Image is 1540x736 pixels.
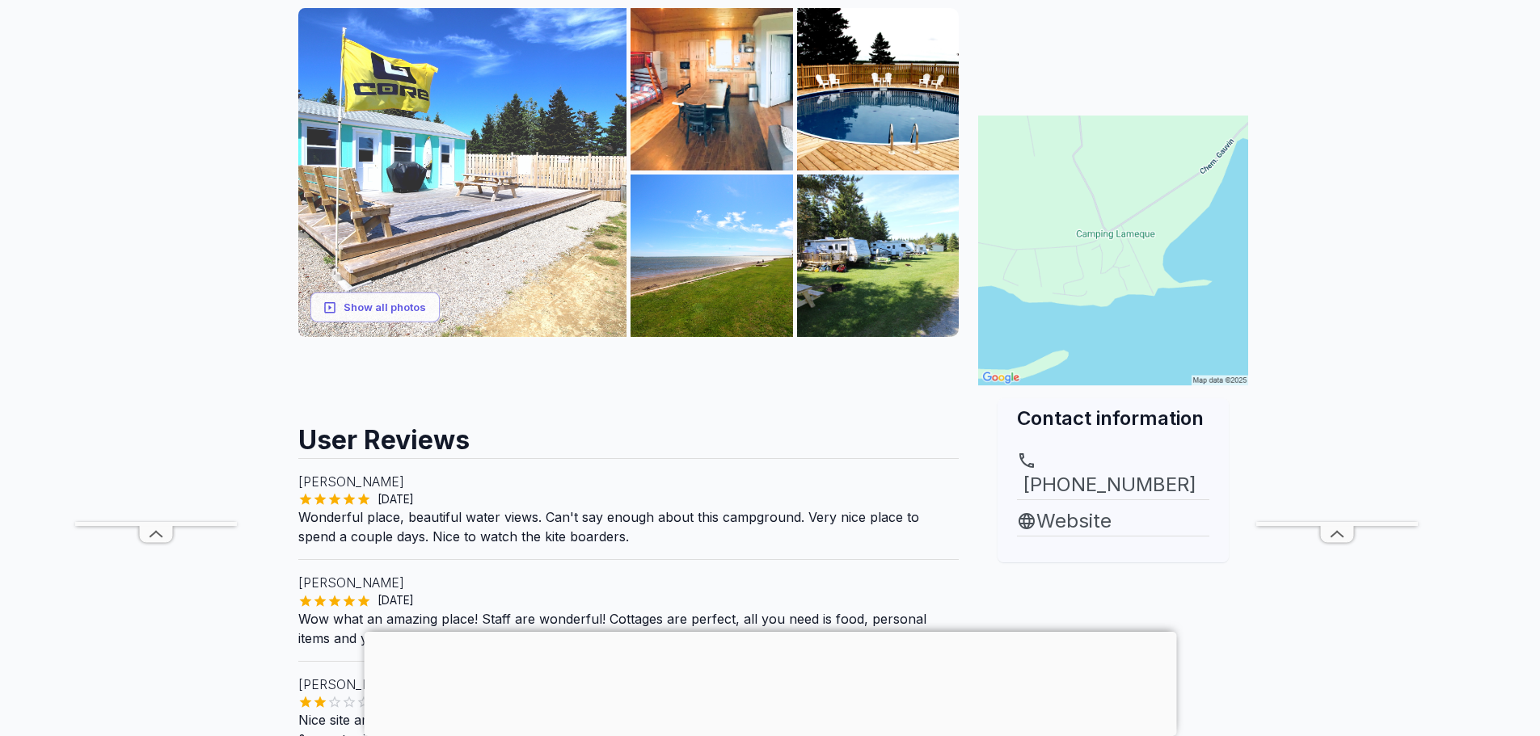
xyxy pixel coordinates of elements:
iframe: Advertisement [75,37,237,522]
img: Map for Camping Lameque [978,116,1248,385]
img: AAcXr8okOLggH5stTXAWmgnyT-bSHJMqv_1Q6O2QynLT7oe9y21JEnjkS-sKJFy11wV1ph_cwmF1d5rA9zYjdkE8SYQELihrr... [298,8,627,337]
p: [PERSON_NAME] [298,573,960,592]
a: Website [1017,507,1209,536]
p: Wonderful place, beautiful water views. Can't say enough about this campground. Very nice place t... [298,507,960,546]
p: [PERSON_NAME] [298,472,960,491]
iframe: Advertisement [364,632,1176,732]
span: [DATE] [371,491,420,507]
button: Show all photos [310,292,440,322]
img: AAcXr8o7PY8pr4O2omULjX-kppBbqaaDeRPLbtYVVbwRExZQgMAMNVwANSbQ0i3MQ11CD6xCWzm7VbDx-n8YF9y7pQ9hHBYps... [797,8,960,170]
p: [PERSON_NAME] [298,675,960,694]
h2: User Reviews [298,410,960,458]
a: [PHONE_NUMBER] [1017,451,1209,499]
iframe: Advertisement [1256,37,1418,522]
img: AAcXr8rAX_wveqkaNRAUx13LqHRAcbXDcHo5gy9qhUo1FH-KbWdppszBlbTZXFF4uv4yEWbjXeX8plVld4-e-qPpWmv1JXNQJ... [631,175,793,337]
img: AAcXr8rRWb3E_plytrpctpCDdJ8YajJEWSfyMmtyU8Q3MuBxkMom9ZNFM98FkCBvHLe5BZkoyXVgikZAFqVJ-Ka_WO3QVCVE-... [797,175,960,337]
iframe: Advertisement [298,337,960,410]
h2: Contact information [1017,405,1209,431]
p: Wow what an amazing place! Staff are wonderful! Cottages are perfect, all you need is food, perso... [298,609,960,648]
span: [DATE] [371,592,420,608]
img: AAcXr8qq7mTct8NLe6GAPbdYDJ_1so24r4bvGwqTLDpXUEiMb8IvSjCRnbvc8R2Wvi0q0LR9w-0ZcX-GS8azspxelTTEsBjn-... [631,8,793,170]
